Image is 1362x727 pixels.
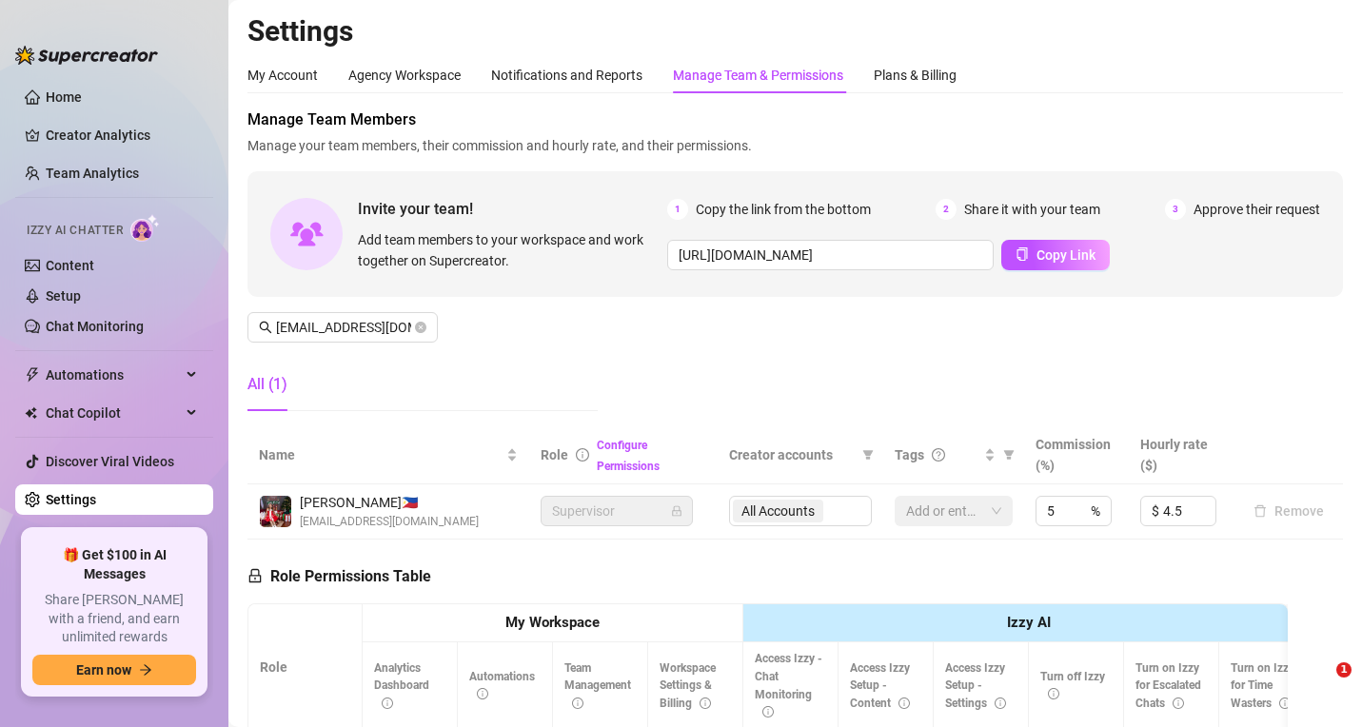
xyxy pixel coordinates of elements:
[358,197,667,221] span: Invite your team!
[46,89,82,105] a: Home
[32,546,196,583] span: 🎁 Get $100 in AI Messages
[32,655,196,685] button: Earn nowarrow-right
[667,199,688,220] span: 1
[374,661,429,711] span: Analytics Dashboard
[32,591,196,647] span: Share [PERSON_NAME] with a friend, and earn unlimited rewards
[1135,661,1201,711] span: Turn on Izzy for Escalated Chats
[597,439,660,473] a: Configure Permissions
[259,444,503,465] span: Name
[358,229,660,271] span: Add team members to your workspace and work together on Supercreator.
[1173,698,1184,709] span: info-circle
[247,108,1343,131] span: Manage Team Members
[898,698,910,709] span: info-circle
[469,670,535,701] span: Automations
[1003,449,1015,461] span: filter
[1007,614,1051,631] strong: Izzy AI
[247,65,318,86] div: My Account
[130,214,160,242] img: AI Chatter
[27,222,123,240] span: Izzy AI Chatter
[259,321,272,334] span: search
[25,406,37,420] img: Chat Copilot
[247,135,1343,156] span: Manage your team members, their commission and hourly rate, and their permissions.
[572,698,583,709] span: info-circle
[1036,247,1096,263] span: Copy Link
[895,444,924,465] span: Tags
[964,199,1100,220] span: Share it with your team
[755,652,822,719] span: Access Izzy - Chat Monitoring
[936,199,957,220] span: 2
[46,398,181,428] span: Chat Copilot
[46,120,198,150] a: Creator Analytics
[46,319,144,334] a: Chat Monitoring
[1231,661,1294,711] span: Turn on Izzy for Time Wasters
[276,317,411,338] input: Search members
[247,373,287,396] div: All (1)
[247,568,263,583] span: lock
[995,698,1006,709] span: info-circle
[491,65,642,86] div: Notifications and Reports
[564,661,631,711] span: Team Management
[247,565,431,588] h5: Role Permissions Table
[1297,662,1343,708] iframe: Intercom live chat
[76,662,131,678] span: Earn now
[673,65,843,86] div: Manage Team & Permissions
[700,698,711,709] span: info-circle
[660,661,716,711] span: Workspace Settings & Billing
[477,688,488,699] span: info-circle
[729,444,855,465] span: Creator accounts
[945,661,1006,711] span: Access Izzy Setup - Settings
[300,513,479,531] span: [EMAIL_ADDRESS][DOMAIN_NAME]
[696,199,871,220] span: Copy the link from the bottom
[671,505,682,517] span: lock
[874,65,957,86] div: Plans & Billing
[46,288,81,304] a: Setup
[1246,500,1332,522] button: Remove
[415,322,426,333] button: close-circle
[348,65,461,86] div: Agency Workspace
[1129,426,1234,484] th: Hourly rate ($)
[46,166,139,181] a: Team Analytics
[46,258,94,273] a: Content
[46,360,181,390] span: Automations
[1336,662,1352,678] span: 1
[247,426,529,484] th: Name
[505,614,600,631] strong: My Workspace
[25,367,40,383] span: thunderbolt
[260,496,291,527] img: Clarice Solis
[382,698,393,709] span: info-circle
[999,441,1018,469] span: filter
[46,454,174,469] a: Discover Viral Videos
[247,13,1343,49] h2: Settings
[576,448,589,462] span: info-circle
[541,447,568,462] span: Role
[1001,240,1110,270] button: Copy Link
[932,448,945,462] span: question-circle
[1279,698,1291,709] span: info-circle
[300,492,479,513] span: [PERSON_NAME] 🇵🇭
[552,497,681,525] span: Supervisor
[1024,426,1130,484] th: Commission (%)
[762,706,774,717] span: info-circle
[859,441,878,469] span: filter
[1194,199,1320,220] span: Approve their request
[1048,688,1059,699] span: info-circle
[46,492,96,507] a: Settings
[1040,670,1105,701] span: Turn off Izzy
[15,46,158,65] img: logo-BBDzfeDw.svg
[1165,199,1186,220] span: 3
[1016,247,1029,261] span: copy
[139,663,152,677] span: arrow-right
[850,661,910,711] span: Access Izzy Setup - Content
[862,449,874,461] span: filter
